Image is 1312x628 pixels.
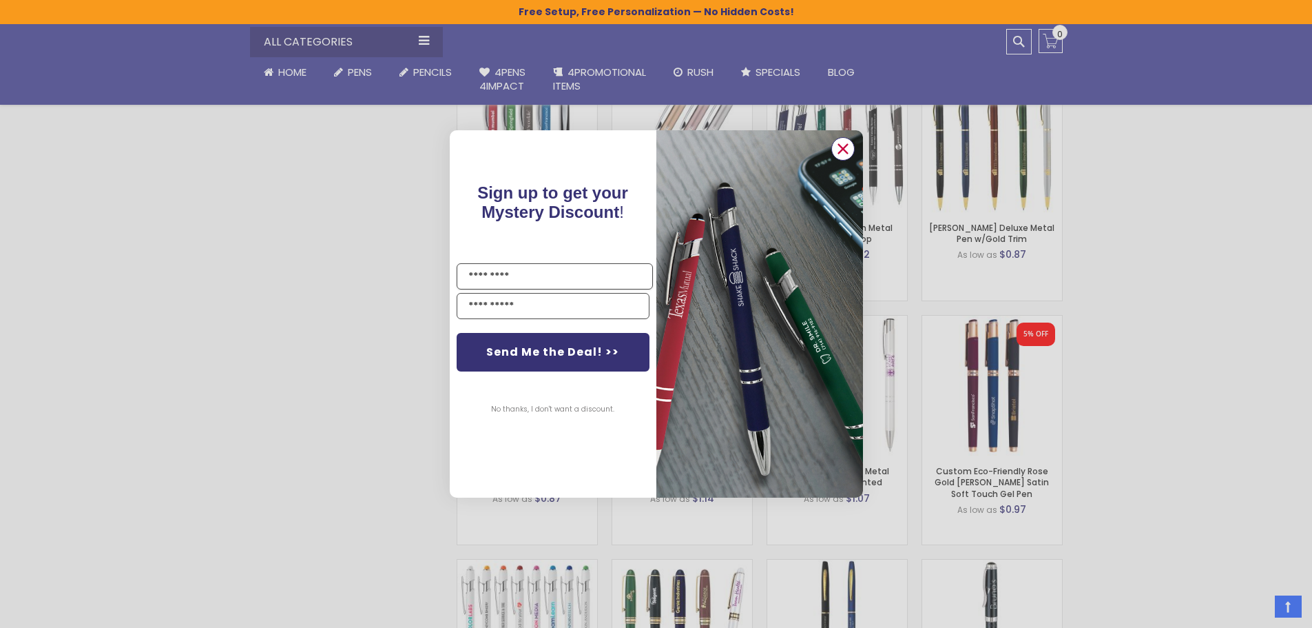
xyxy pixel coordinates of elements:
button: No thanks, I don't want a discount. [484,392,621,427]
button: Close dialog [831,137,855,161]
span: ! [477,183,628,221]
button: Send Me the Deal! >> [457,333,649,372]
img: 081b18bf-2f98-4675-a917-09431eb06994.jpeg [656,130,863,498]
input: YOUR EMAIL [457,293,649,319]
span: Sign up to get your Mystery Discount [477,183,628,221]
